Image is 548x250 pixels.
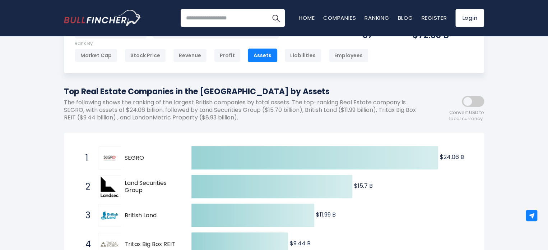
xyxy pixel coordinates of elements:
[99,147,120,168] img: SEGRO
[413,29,473,41] div: $72.35 B
[82,209,89,222] span: 3
[101,176,119,197] img: Land Securities Group
[248,49,277,62] div: Assets
[82,181,89,193] span: 2
[290,239,311,247] text: $9.44 B
[329,49,368,62] div: Employees
[299,14,315,22] a: Home
[99,205,120,226] img: British Land
[125,212,179,219] span: British Land
[323,14,356,22] a: Companies
[267,9,285,27] button: Search
[64,10,141,26] img: Bullfincher logo
[421,14,447,22] a: Register
[125,179,179,195] span: Land Securities Group
[354,182,373,190] text: $15.7 B
[64,86,419,97] h1: Top Real Estate Companies in the [GEOGRAPHIC_DATA] by Assets
[455,9,484,27] a: Login
[364,14,389,22] a: Ranking
[125,241,179,248] span: Tritax Big Box REIT
[449,110,484,122] span: Convert USD to local currency
[284,49,321,62] div: Liabilities
[82,152,89,164] span: 1
[173,49,207,62] div: Revenue
[125,154,179,162] span: SEGRO
[75,41,368,47] p: Rank By
[64,99,419,121] p: The following shows the ranking of the largest British companies by total assets. The top-ranking...
[316,210,336,219] text: $11.99 B
[214,49,241,62] div: Profit
[64,10,141,26] a: Go to homepage
[75,49,117,62] div: Market Cap
[440,153,464,161] text: $24.06 B
[125,49,166,62] div: Stock Price
[398,14,413,22] a: Blog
